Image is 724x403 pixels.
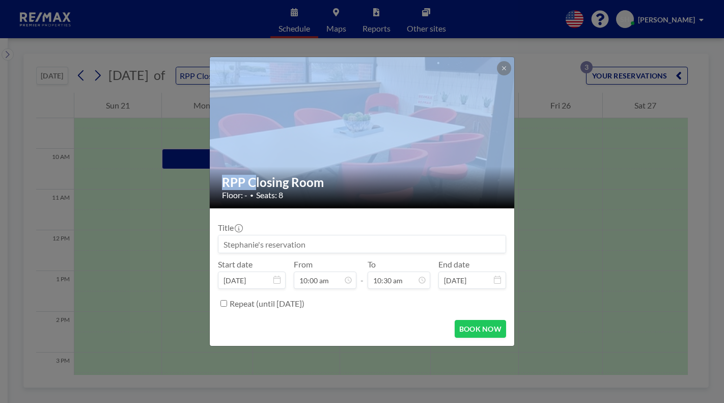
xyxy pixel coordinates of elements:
label: End date [438,259,469,270]
button: BOOK NOW [455,320,506,338]
label: From [294,259,313,270]
h2: RPP Closing Room [222,175,503,190]
label: Title [218,223,242,233]
input: Stephanie's reservation [218,235,506,253]
label: Repeat (until [DATE]) [230,299,304,309]
span: • [250,192,254,199]
span: Seats: 8 [256,190,283,200]
label: Start date [218,259,253,270]
label: To [368,259,376,270]
span: - [360,263,364,285]
span: Floor: - [222,190,247,200]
